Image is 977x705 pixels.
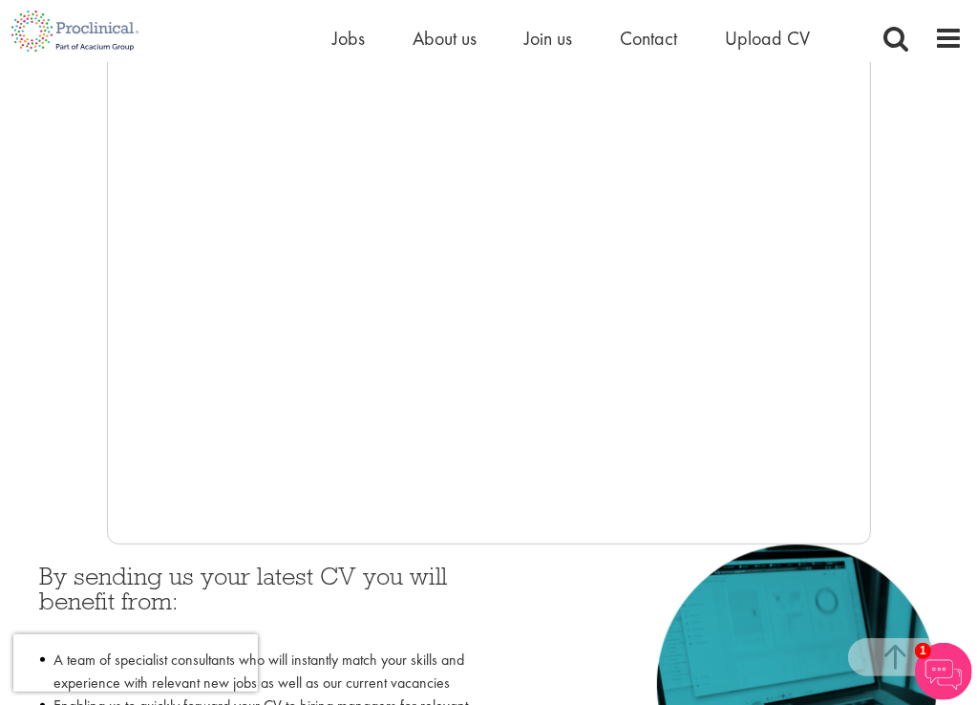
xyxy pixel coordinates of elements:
a: About us [413,26,477,51]
span: 1 [915,643,931,659]
a: Join us [524,26,572,51]
h3: By sending us your latest CV you will benefit from: [40,564,475,639]
a: Contact [620,26,677,51]
iframe: reCAPTCHA [13,634,258,692]
img: Chatbot [915,643,972,700]
a: Upload CV [725,26,810,51]
a: Jobs [332,26,365,51]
